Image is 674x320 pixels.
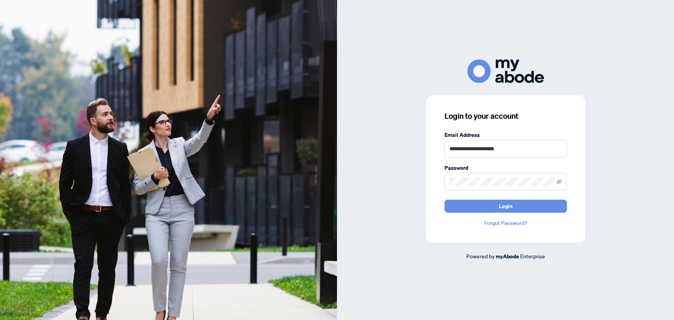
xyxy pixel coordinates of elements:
span: eye-invisible [557,179,562,184]
span: Powered by [466,253,495,259]
a: myAbode [496,252,519,261]
span: Enterprise [520,253,545,259]
h3: Login to your account [444,111,567,121]
button: Login [444,200,567,213]
label: Email Address [444,131,567,139]
span: Login [499,200,513,212]
img: ma-logo [467,59,544,83]
a: Forgot Password? [444,219,567,227]
label: Password [444,164,567,172]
